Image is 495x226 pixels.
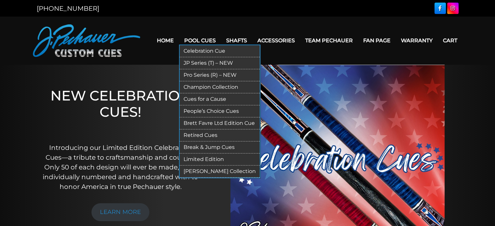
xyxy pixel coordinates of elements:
a: Celebration Cue [180,45,260,57]
a: Pool Cues [179,32,221,49]
a: Cart [438,32,462,49]
a: LEARN MORE [91,203,149,221]
a: Accessories [252,32,300,49]
a: Warranty [396,32,438,49]
a: Brett Favre Ltd Edition Cue [180,117,260,129]
a: Pro Series (R) – NEW [180,69,260,81]
a: Fan Page [358,32,396,49]
h1: NEW CELEBRATION CUES! [40,87,200,134]
a: Shafts [221,32,252,49]
a: Champion Collection [180,81,260,93]
a: JP Series (T) – NEW [180,57,260,69]
a: Cues for a Cause [180,93,260,105]
a: [PHONE_NUMBER] [37,5,99,12]
a: [PERSON_NAME] Collection [180,166,260,178]
img: Pechauer Custom Cues [33,24,140,57]
p: Introducing our Limited Edition Celebration Cues—a tribute to craftsmanship and country. Only 50 ... [40,143,200,192]
a: Break & Jump Cues [180,141,260,153]
a: Home [152,32,179,49]
a: Limited Edition [180,153,260,166]
a: Team Pechauer [300,32,358,49]
a: Retired Cues [180,129,260,141]
a: People’s Choice Cues [180,105,260,117]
